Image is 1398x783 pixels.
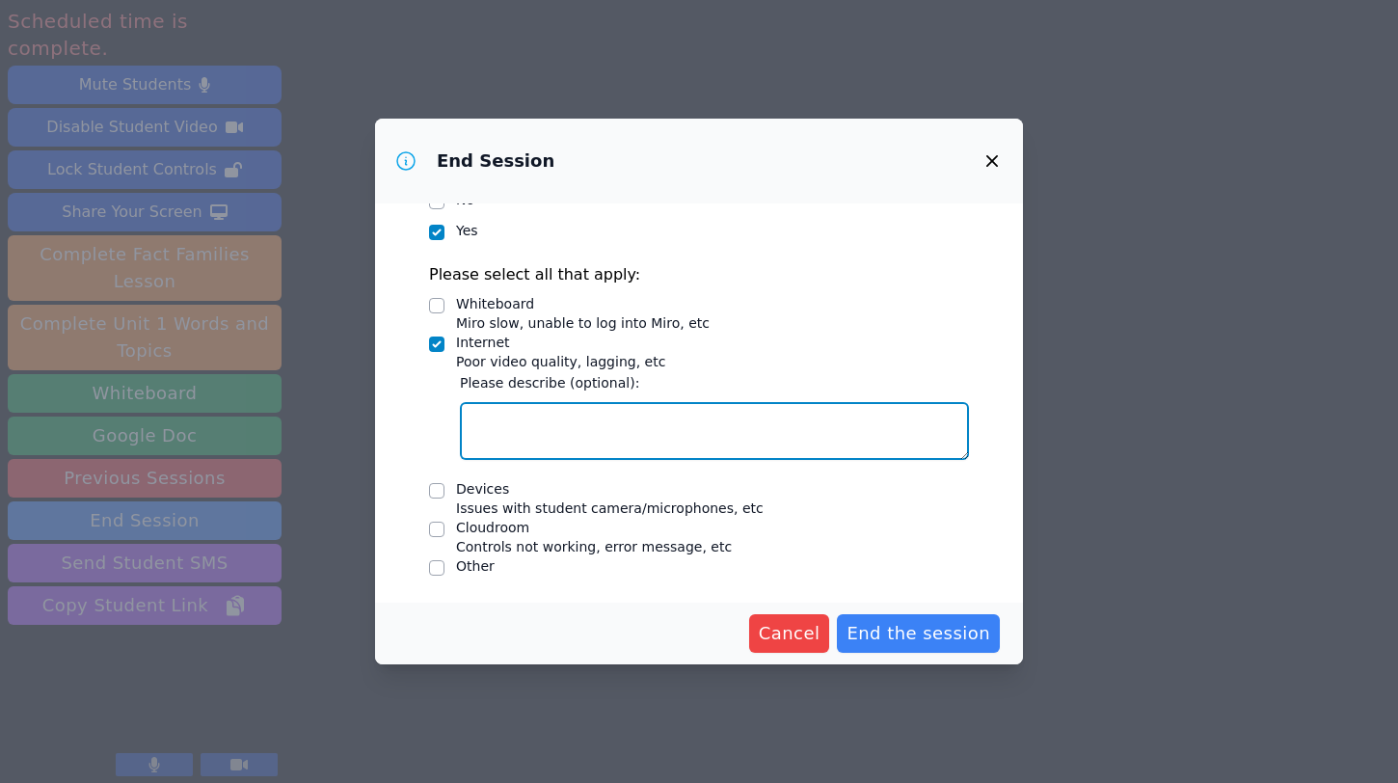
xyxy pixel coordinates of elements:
span: Miro slow, unable to log into Miro, etc [456,315,710,331]
div: Cloudroom [456,518,732,537]
label: Please describe (optional): [460,371,969,394]
button: Cancel [749,614,830,653]
span: Controls not working, error message, etc [456,539,732,554]
div: Devices [456,479,764,499]
h3: End Session [437,149,554,173]
p: Please select all that apply: [429,263,969,286]
button: End the session [837,614,1000,653]
span: Poor video quality, lagging, etc [456,354,665,369]
span: End the session [847,620,990,647]
div: Whiteboard [456,294,710,313]
span: Issues with student camera/microphones, etc [456,500,764,516]
div: Other [456,556,495,576]
label: Yes [456,223,478,238]
div: Internet [456,333,665,352]
span: Cancel [759,620,820,647]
